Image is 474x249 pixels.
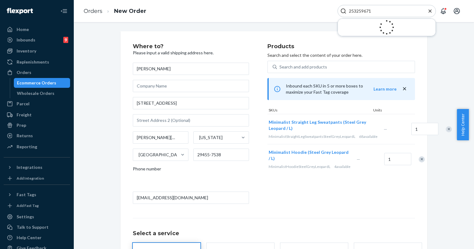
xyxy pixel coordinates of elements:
button: Integrations [4,162,70,172]
div: Units [372,107,400,114]
div: Freight [17,112,32,118]
button: Open account menu [451,5,463,17]
p: Please input a valid shipping address here. [133,50,249,56]
button: Fast Tags [4,190,70,200]
a: Returns [4,131,70,141]
span: — [357,157,360,162]
ol: breadcrumbs [79,2,151,20]
input: Street Address [133,97,249,109]
a: Orders [4,68,70,77]
a: New Order [114,8,146,14]
button: close [401,86,408,92]
a: Home [4,25,70,34]
span: Minimalist Straight Leg Sweatpants (Steel Grey Leopard / L) [269,119,366,131]
button: Help Center [457,109,469,140]
div: Remove Item [446,126,452,132]
div: Wholesale Orders [17,90,54,96]
div: Orders [17,69,31,76]
div: 9 [63,37,68,43]
span: Minimalist Hoodie (Steel Grey Leopard / L) [269,150,349,161]
div: Add Fast Tag [17,203,39,208]
div: Fast Tags [17,192,36,198]
button: Learn more [373,86,397,92]
button: Close Navigation [58,5,70,17]
span: 4 available [334,164,350,169]
img: Flexport logo [7,8,33,14]
a: Reporting [4,142,70,152]
span: MinimalistStraightLegSweatpantsSteelGreyLeopardL [269,134,355,139]
a: Settings [4,212,70,222]
div: [GEOGRAPHIC_DATA] [139,152,180,158]
a: Help Center [4,233,70,243]
button: Close Search [427,8,433,14]
a: Wholesale Orders [14,88,70,98]
h2: Products [267,44,415,50]
input: Search Input [346,8,422,14]
input: Email (Only Required for International) [133,192,249,204]
input: ZIP Code [193,149,249,161]
a: Orders [84,8,102,14]
a: Add Fast Tag [4,202,70,209]
button: Minimalist Straight Leg Sweatpants (Steel Grey Leopard / L) [269,119,376,131]
span: Phone number [133,166,161,174]
a: Prep [4,120,70,130]
input: [GEOGRAPHIC_DATA] [138,152,139,158]
div: Inventory [17,48,36,54]
a: Freight [4,110,70,120]
h2: Where to? [133,44,249,50]
div: Home [17,26,29,33]
div: SKUs [267,107,372,114]
input: Quantity [384,153,411,165]
div: Inbound each SKU in 5 or more boxes to maximize your Fast Tag coverage [267,78,415,100]
div: Integrations [17,164,42,170]
a: Talk to Support [4,222,70,232]
div: Settings [17,214,34,220]
input: Street Address 2 (Optional) [133,114,249,126]
a: Add Integration [4,175,70,182]
a: Inventory [4,46,70,56]
input: First & Last Name [133,63,249,75]
div: Prep [17,122,26,128]
a: Inbounds9 [4,35,70,45]
div: Remove Item [419,156,425,162]
span: 68 available [359,134,377,139]
p: Search and select the content of your order here. [267,52,415,58]
div: Inbounds [17,37,35,43]
div: Help Center [17,235,41,241]
div: Returns [17,133,33,139]
h1: Select a service [133,231,415,237]
div: Add Integration [17,176,44,181]
a: Parcel [4,99,70,109]
a: Replenishments [4,57,70,67]
svg: Search Icon [340,8,346,14]
a: Ecommerce Orders [14,78,70,88]
span: — [384,126,387,132]
div: Replenishments [17,59,49,65]
div: [US_STATE] [199,134,223,141]
div: Ecommerce Orders [17,80,56,86]
button: Minimalist Hoodie (Steel Grey Leopard / L) [269,149,349,161]
div: Parcel [17,101,30,107]
div: Reporting [17,144,37,150]
input: Company Name [133,80,249,92]
div: Search and add products [279,64,327,70]
div: Talk to Support [17,224,49,230]
button: Open notifications [437,5,449,17]
input: City [133,131,188,144]
span: MinimalistHoodieSteelGreyLeopardL [269,164,330,169]
input: Quantity [411,123,438,135]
